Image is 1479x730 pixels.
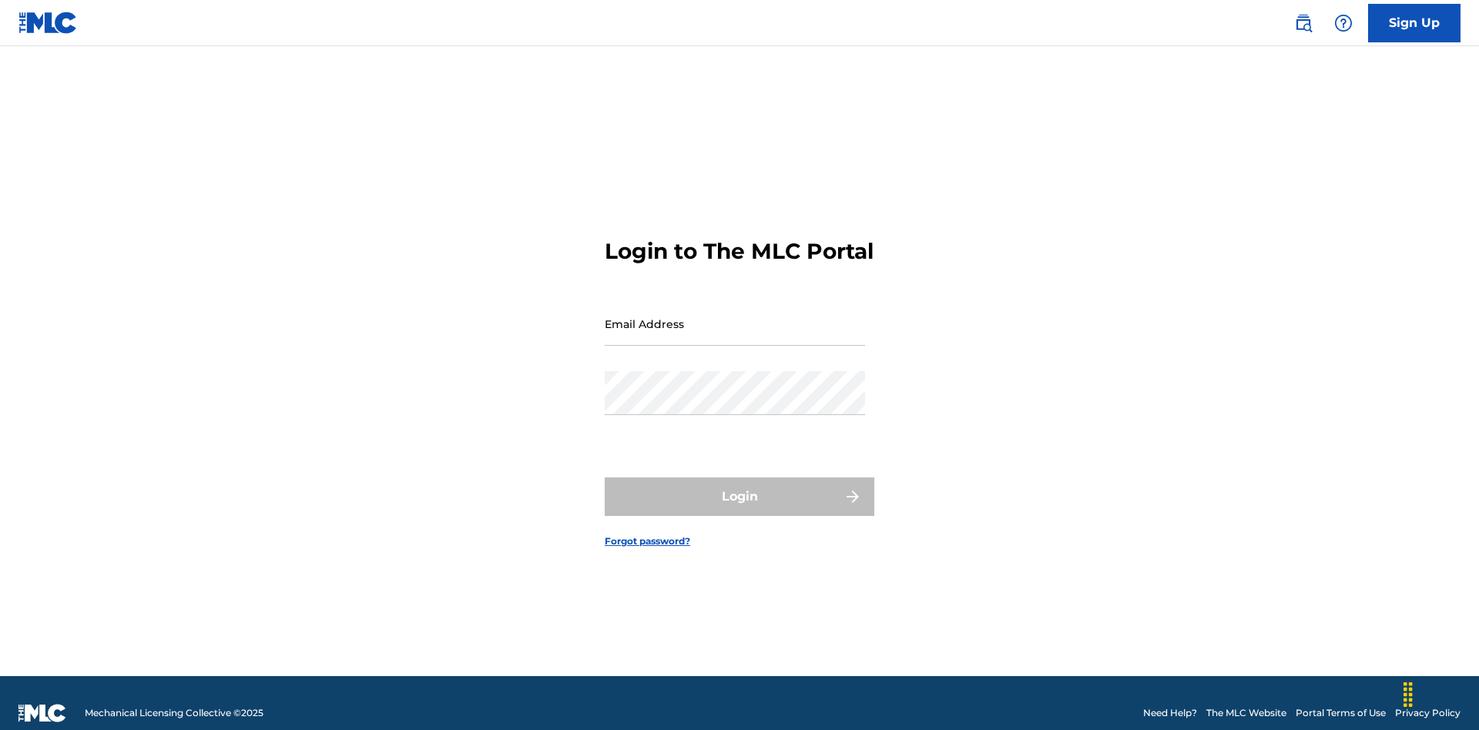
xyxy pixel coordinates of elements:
img: MLC Logo [18,12,78,34]
a: Public Search [1288,8,1319,39]
a: Sign Up [1368,4,1461,42]
a: Forgot password? [605,534,690,548]
div: Drag [1396,671,1420,718]
img: search [1294,14,1313,32]
a: Privacy Policy [1395,706,1461,720]
span: Mechanical Licensing Collective © 2025 [85,706,263,720]
h3: Login to The MLC Portal [605,238,874,265]
div: Help [1328,8,1359,39]
iframe: Chat Widget [1402,656,1479,730]
a: Portal Terms of Use [1296,706,1386,720]
img: logo [18,704,66,722]
img: help [1334,14,1353,32]
a: Need Help? [1143,706,1197,720]
a: The MLC Website [1206,706,1286,720]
